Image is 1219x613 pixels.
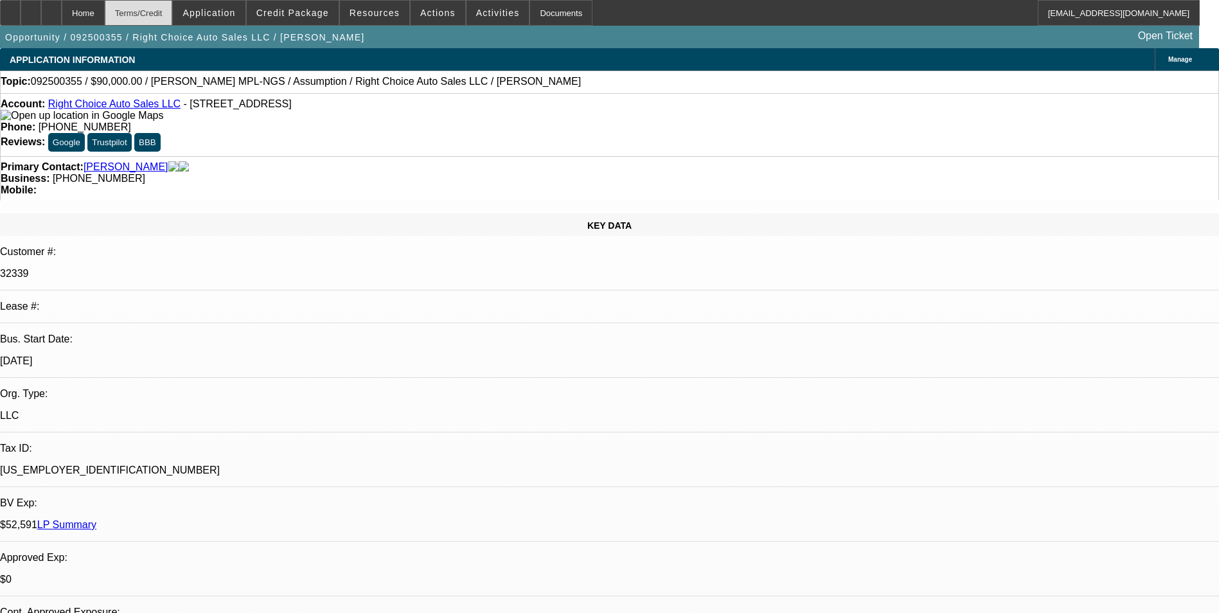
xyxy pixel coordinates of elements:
[31,76,581,87] span: 092500355 / $90,000.00 / [PERSON_NAME] MPL-NGS / Assumption / Right Choice Auto Sales LLC / [PERS...
[1,161,84,173] strong: Primary Contact:
[1,110,163,121] a: View Google Maps
[587,220,632,231] span: KEY DATA
[467,1,529,25] button: Activities
[168,161,179,173] img: facebook-icon.png
[1,110,163,121] img: Open up location in Google Maps
[173,1,245,25] button: Application
[48,98,181,109] a: Right Choice Auto Sales LLC
[340,1,409,25] button: Resources
[48,133,85,152] button: Google
[39,121,131,132] span: [PHONE_NUMBER]
[1,184,37,195] strong: Mobile:
[411,1,465,25] button: Actions
[134,133,161,152] button: BBB
[1,173,49,184] strong: Business:
[84,161,168,173] a: [PERSON_NAME]
[476,8,520,18] span: Activities
[87,133,131,152] button: Trustpilot
[53,173,145,184] span: [PHONE_NUMBER]
[1,121,35,132] strong: Phone:
[10,55,135,65] span: APPLICATION INFORMATION
[5,32,364,42] span: Opportunity / 092500355 / Right Choice Auto Sales LLC / [PERSON_NAME]
[179,161,189,173] img: linkedin-icon.png
[1,76,31,87] strong: Topic:
[1168,56,1192,63] span: Manage
[256,8,329,18] span: Credit Package
[350,8,400,18] span: Resources
[37,519,96,530] a: LP Summary
[1,136,45,147] strong: Reviews:
[420,8,456,18] span: Actions
[182,8,235,18] span: Application
[184,98,292,109] span: - [STREET_ADDRESS]
[1,98,45,109] strong: Account:
[247,1,339,25] button: Credit Package
[1133,25,1198,47] a: Open Ticket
